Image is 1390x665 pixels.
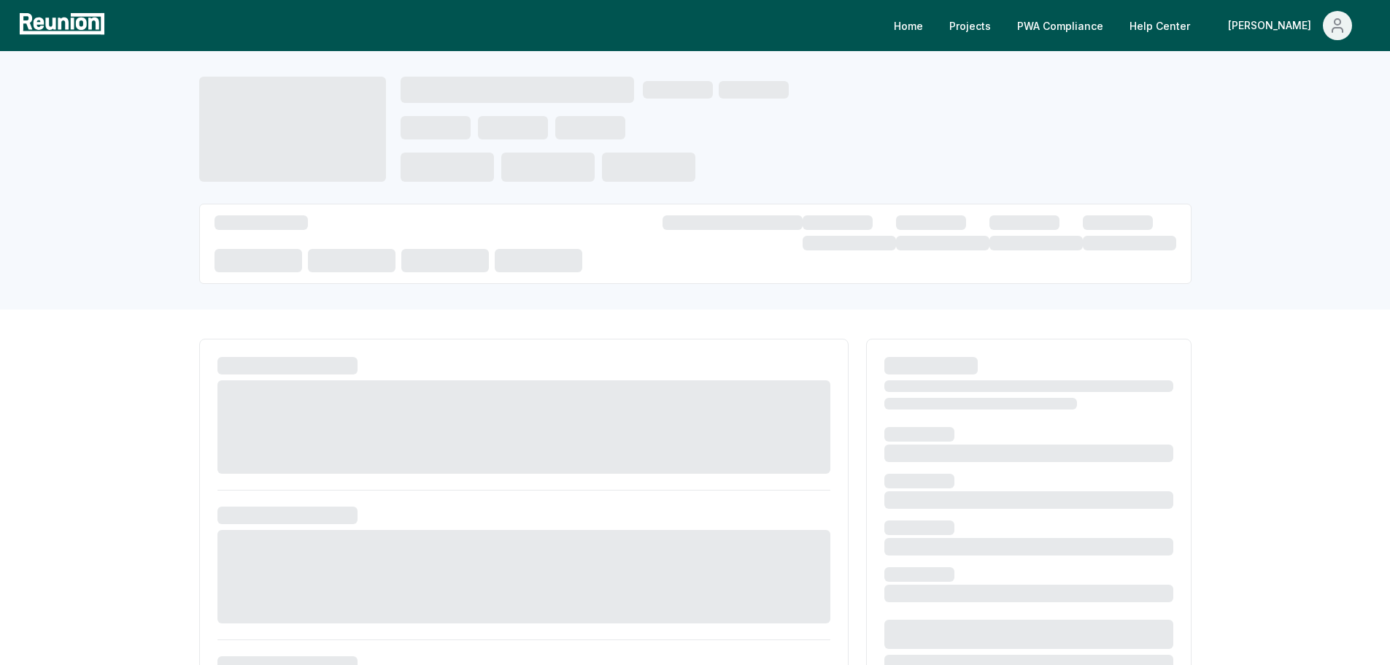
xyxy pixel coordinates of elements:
[882,11,935,40] a: Home
[1228,11,1317,40] div: [PERSON_NAME]
[1118,11,1202,40] a: Help Center
[1005,11,1115,40] a: PWA Compliance
[1216,11,1364,40] button: [PERSON_NAME]
[882,11,1375,40] nav: Main
[938,11,1003,40] a: Projects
